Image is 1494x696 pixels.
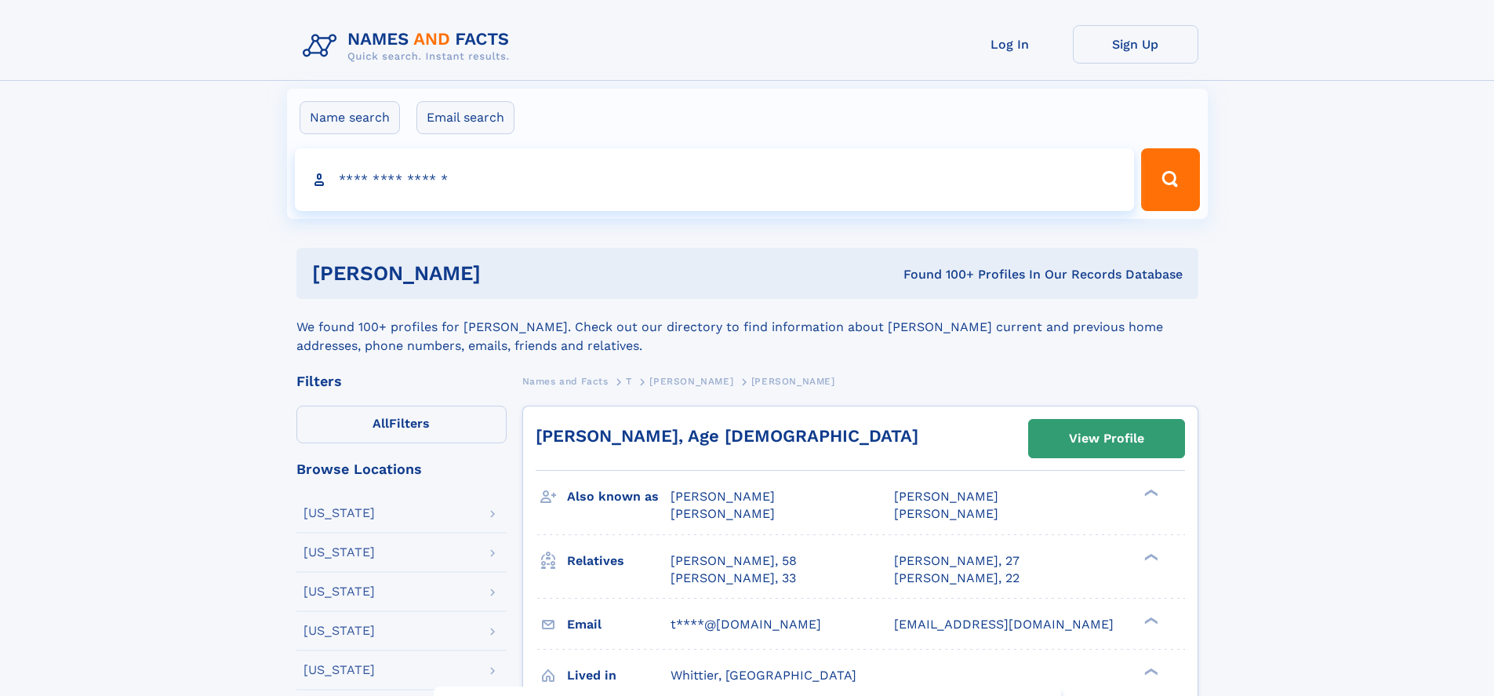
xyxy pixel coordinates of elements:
[567,662,671,689] h3: Lived in
[894,552,1020,570] a: [PERSON_NAME], 27
[296,406,507,443] label: Filters
[1140,615,1159,625] div: ❯
[671,506,775,521] span: [PERSON_NAME]
[296,462,507,476] div: Browse Locations
[1140,488,1159,498] div: ❯
[649,376,733,387] span: [PERSON_NAME]
[304,507,375,519] div: [US_STATE]
[671,570,796,587] a: [PERSON_NAME], 33
[1140,666,1159,676] div: ❯
[894,506,998,521] span: [PERSON_NAME]
[751,376,835,387] span: [PERSON_NAME]
[567,483,671,510] h3: Also known as
[1069,421,1144,457] div: View Profile
[626,371,632,391] a: T
[295,148,1135,211] input: search input
[626,376,632,387] span: T
[296,25,522,67] img: Logo Names and Facts
[894,617,1114,632] span: [EMAIL_ADDRESS][DOMAIN_NAME]
[304,546,375,559] div: [US_STATE]
[1073,25,1198,64] a: Sign Up
[373,416,389,431] span: All
[304,664,375,676] div: [US_STATE]
[671,489,775,504] span: [PERSON_NAME]
[894,489,998,504] span: [PERSON_NAME]
[1141,148,1199,211] button: Search Button
[692,266,1183,283] div: Found 100+ Profiles In Our Records Database
[416,101,514,134] label: Email search
[296,299,1198,355] div: We found 100+ profiles for [PERSON_NAME]. Check out our directory to find information about [PERS...
[522,371,609,391] a: Names and Facts
[567,611,671,638] h3: Email
[1029,420,1184,457] a: View Profile
[894,570,1020,587] a: [PERSON_NAME], 22
[304,585,375,598] div: [US_STATE]
[304,625,375,637] div: [US_STATE]
[312,264,692,283] h1: [PERSON_NAME]
[300,101,400,134] label: Name search
[671,668,856,683] span: Whittier, [GEOGRAPHIC_DATA]
[671,552,797,570] a: [PERSON_NAME], 58
[649,371,733,391] a: [PERSON_NAME]
[536,426,918,446] a: [PERSON_NAME], Age [DEMOGRAPHIC_DATA]
[567,548,671,574] h3: Relatives
[296,374,507,388] div: Filters
[1140,552,1159,562] div: ❯
[947,25,1073,64] a: Log In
